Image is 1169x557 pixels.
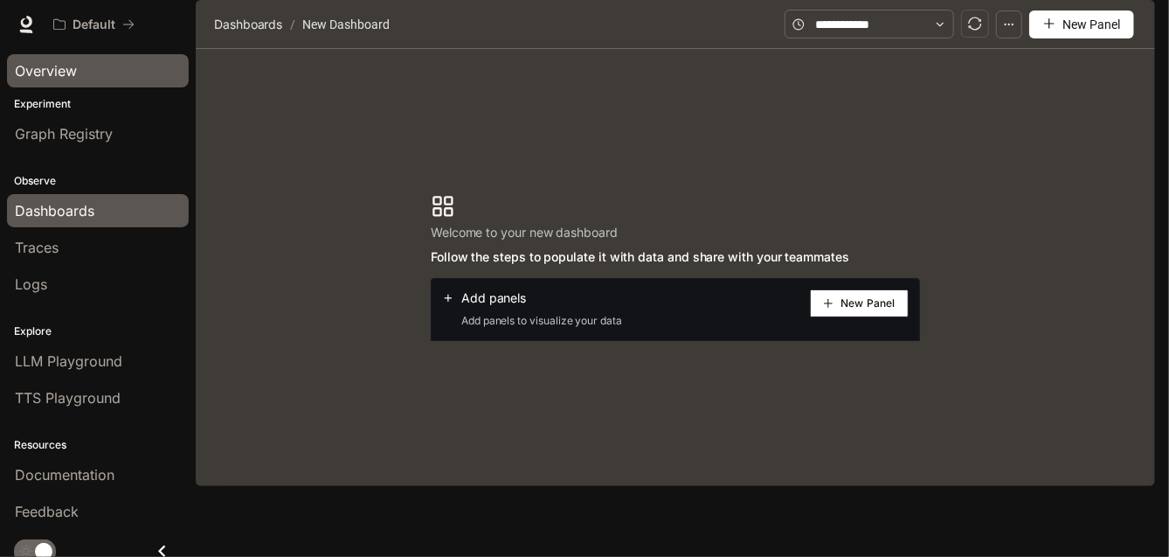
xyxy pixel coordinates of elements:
button: Dashboards [210,14,287,35]
span: sync [968,17,982,31]
span: / [290,15,295,34]
span: Dashboards [214,14,282,35]
span: Add panels to visualize your data [442,312,622,330]
span: New Panel [1062,15,1120,34]
button: New Panel [1029,10,1134,38]
button: All workspaces [45,7,142,42]
span: plus [1043,17,1055,30]
span: plus [823,298,834,309]
span: Follow the steps to populate it with data and share with your teammates [431,247,849,268]
span: Add panels [461,289,526,307]
span: Welcome to your new dashboard [431,222,849,243]
p: Default [73,17,115,32]
button: New Panel [810,289,909,317]
article: New Dashboard [299,8,393,41]
span: New Panel [840,299,895,308]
